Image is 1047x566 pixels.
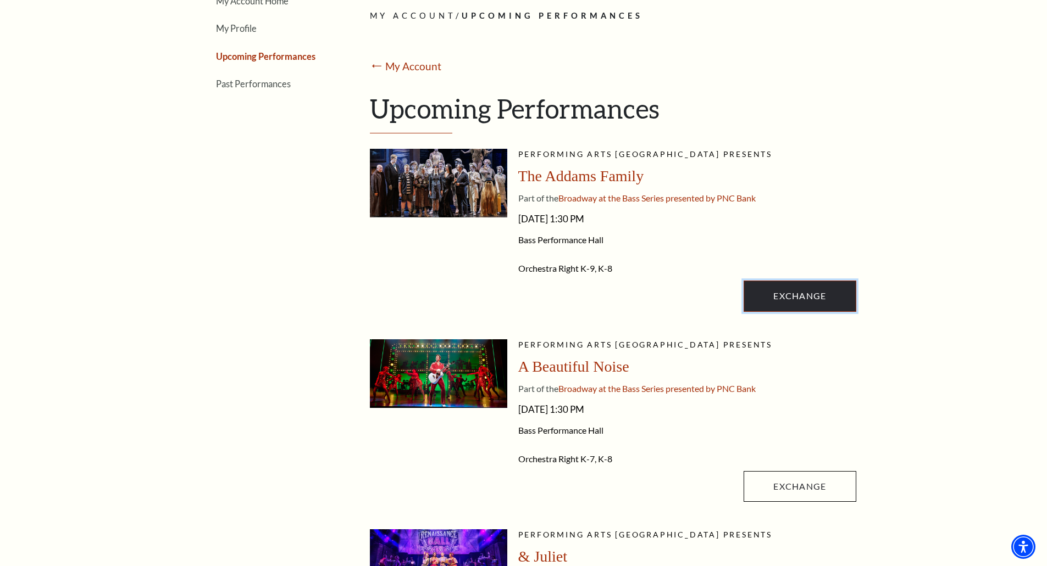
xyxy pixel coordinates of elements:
a: Exchange [744,471,856,502]
span: [DATE] 1:30 PM [518,401,856,418]
span: Upcoming Performances [462,11,643,20]
span: Orchestra Right [518,263,579,273]
a: My Account [385,60,441,72]
span: K-7, K-8 [580,453,612,464]
span: The Addams Family [518,167,644,184]
a: Exchange [744,281,856,311]
span: Part of the [518,193,558,203]
span: Orchestra Right [518,453,579,464]
span: A Beautiful Noise [518,358,629,375]
span: K-9, K-8 [580,263,612,273]
span: Broadway at the Bass Series presented by PNC Bank [558,193,756,203]
span: [DATE] 1:30 PM [518,210,856,228]
span: Part of the [518,383,558,394]
span: Bass Performance Hall [518,234,856,245]
img: taf-pdp_desktop-1600x800.jpg [370,149,507,217]
span: My Account [370,11,456,20]
span: & Juliet [518,548,567,565]
p: / [370,9,856,23]
mark: ⭠ [370,59,385,75]
a: My Profile [216,23,257,33]
span: Bass Performance Hall [518,425,856,436]
a: Past Performances [216,79,291,89]
span: Performing Arts [GEOGRAPHIC_DATA] presents [518,530,773,539]
a: Upcoming Performances [216,51,315,61]
span: Performing Arts [GEOGRAPHIC_DATA] presents [518,340,773,349]
img: abn-pdp_desktop-1600x800.jpg [370,339,507,408]
span: Broadway at the Bass Series presented by PNC Bank [558,383,756,394]
h1: Upcoming Performances [370,93,856,133]
span: Performing Arts [GEOGRAPHIC_DATA] presents [518,149,773,159]
div: Accessibility Menu [1011,535,1035,559]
